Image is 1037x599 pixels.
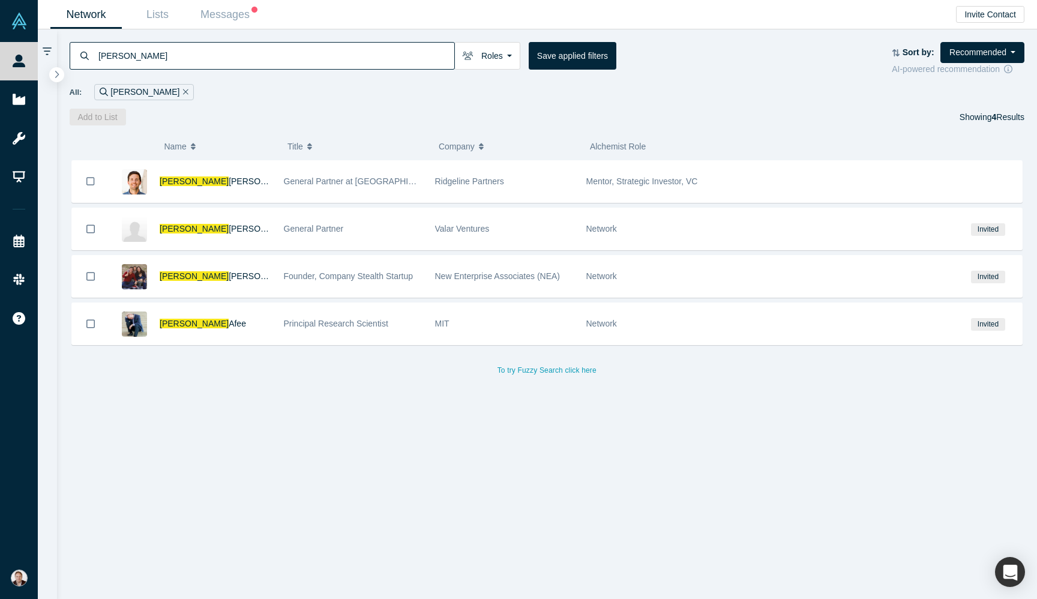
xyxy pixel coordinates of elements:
[122,217,147,242] img: Andrew McCormack's Profile Image
[586,224,617,233] span: Network
[160,319,229,328] span: [PERSON_NAME]
[960,109,1024,125] div: Showing
[992,112,997,122] strong: 4
[122,169,147,194] img: Andrew McMahon's Profile Image
[70,109,126,125] button: Add to List
[439,134,475,159] span: Company
[160,176,298,186] a: [PERSON_NAME][PERSON_NAME]
[287,134,303,159] span: Title
[50,1,122,29] a: Network
[529,42,616,70] button: Save applied filters
[971,223,1005,236] span: Invited
[229,176,298,186] span: [PERSON_NAME]
[97,41,454,70] input: Search by name, title, company, summary, expertise, investment criteria or topics of focus
[287,134,426,159] button: Title
[892,63,1024,76] div: AI-powered recommendation
[122,1,193,29] a: Lists
[94,84,194,100] div: [PERSON_NAME]
[164,134,186,159] span: Name
[229,271,298,281] span: [PERSON_NAME]
[160,224,298,233] a: [PERSON_NAME][PERSON_NAME]
[229,224,298,233] span: [PERSON_NAME]
[586,176,698,186] span: Mentor, Strategic Investor, VC
[160,271,229,281] span: [PERSON_NAME]
[72,208,109,250] button: Bookmark
[435,176,504,186] span: Ridgeline Partners
[284,271,413,281] span: Founder, Company Stealth Startup
[70,86,82,98] span: All:
[435,224,490,233] span: Valar Ventures
[489,363,605,378] button: To try Fuzzy Search click here
[229,319,246,328] span: Afee
[72,256,109,297] button: Bookmark
[160,224,229,233] span: [PERSON_NAME]
[435,319,449,328] span: MIT
[940,42,1024,63] button: Recommended
[160,319,246,328] a: [PERSON_NAME]Afee
[586,271,617,281] span: Network
[11,570,28,586] img: Alex Shevelenko's Account
[590,142,646,151] span: Alchemist Role
[164,134,275,159] button: Name
[122,264,147,289] img: Andrew McCollum's Profile Image
[122,312,147,337] img: Andrew McAfee's Profile Image
[971,318,1005,331] span: Invited
[11,13,28,29] img: Alchemist Vault Logo
[956,6,1024,23] button: Invite Contact
[435,271,561,281] span: New Enterprise Associates (NEA)
[179,85,188,99] button: Remove Filter
[971,271,1005,283] span: Invited
[72,160,109,202] button: Bookmark
[284,224,344,233] span: General Partner
[72,303,109,345] button: Bookmark
[903,47,934,57] strong: Sort by:
[439,134,577,159] button: Company
[284,319,388,328] span: Principal Research Scientist
[454,42,520,70] button: Roles
[160,176,229,186] span: [PERSON_NAME]
[160,271,298,281] a: [PERSON_NAME][PERSON_NAME]
[992,112,1024,122] span: Results
[284,176,443,186] span: General Partner at [GEOGRAPHIC_DATA]
[193,1,265,29] a: Messages
[586,319,617,328] span: Network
